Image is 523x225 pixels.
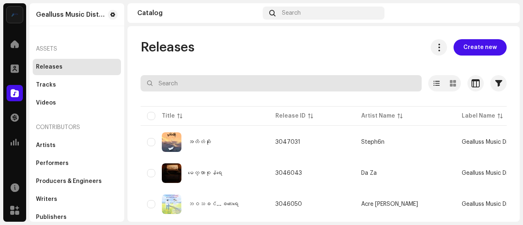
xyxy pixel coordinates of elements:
[137,10,259,16] div: Catalog
[162,194,181,214] img: 22e0157e-daa5-4801-a9de-4708d90e55cc
[162,163,181,183] img: a0dde7da-d8d1-45c6-bf4d-7ce30edd0092
[33,95,121,111] re-m-nav-item: Videos
[188,201,239,207] div: ဘဝသခင်...ခလေးရေ
[454,39,507,56] button: Create new
[33,39,121,59] re-a-nav-header: Assets
[361,170,377,176] div: Da Za
[162,132,181,152] img: 3c57e77a-ba5f-4a7c-aad0-0536e5789095
[141,75,422,91] input: Search
[282,10,301,16] span: Search
[36,11,105,18] div: Gealluss Music Distribution
[33,155,121,172] re-m-nav-item: Performers
[361,112,395,120] div: Artist Name
[33,118,121,137] re-a-nav-header: Contributors
[361,170,449,176] span: Da Za
[36,214,67,221] div: Publishers
[33,191,121,207] re-m-nav-item: Writers
[141,39,194,56] span: Releases
[36,82,56,88] div: Tracks
[33,137,121,154] re-m-nav-item: Artists
[275,139,300,145] span: 3047031
[36,196,57,203] div: Writers
[275,170,302,176] span: 3046043
[7,7,23,23] img: ef15aa5b-e20a-4b5c-9b69-724c15fb7de9
[462,112,495,120] div: Label Name
[497,7,510,20] img: 7e4e612c-8fc9-4e70-ba30-780837b5408d
[33,173,121,189] re-m-nav-item: Producers & Engineers
[361,201,449,207] span: Acre Rex
[33,77,121,93] re-m-nav-item: Tracks
[162,112,175,120] div: Title
[463,39,497,56] span: Create new
[188,139,211,145] div: အတိတ်ဆိုး
[36,178,102,185] div: Producers & Engineers
[361,139,384,145] div: Steph6n
[36,142,56,149] div: Artists
[36,100,56,106] div: Videos
[36,64,63,70] div: Releases
[275,201,302,207] span: 3046050
[275,112,306,120] div: Release ID
[36,160,69,167] div: Performers
[361,139,449,145] span: Steph6n
[361,201,418,207] div: Acre [PERSON_NAME]
[188,170,222,176] div: မေတ္တာစုန်ရေ
[33,59,121,75] re-m-nav-item: Releases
